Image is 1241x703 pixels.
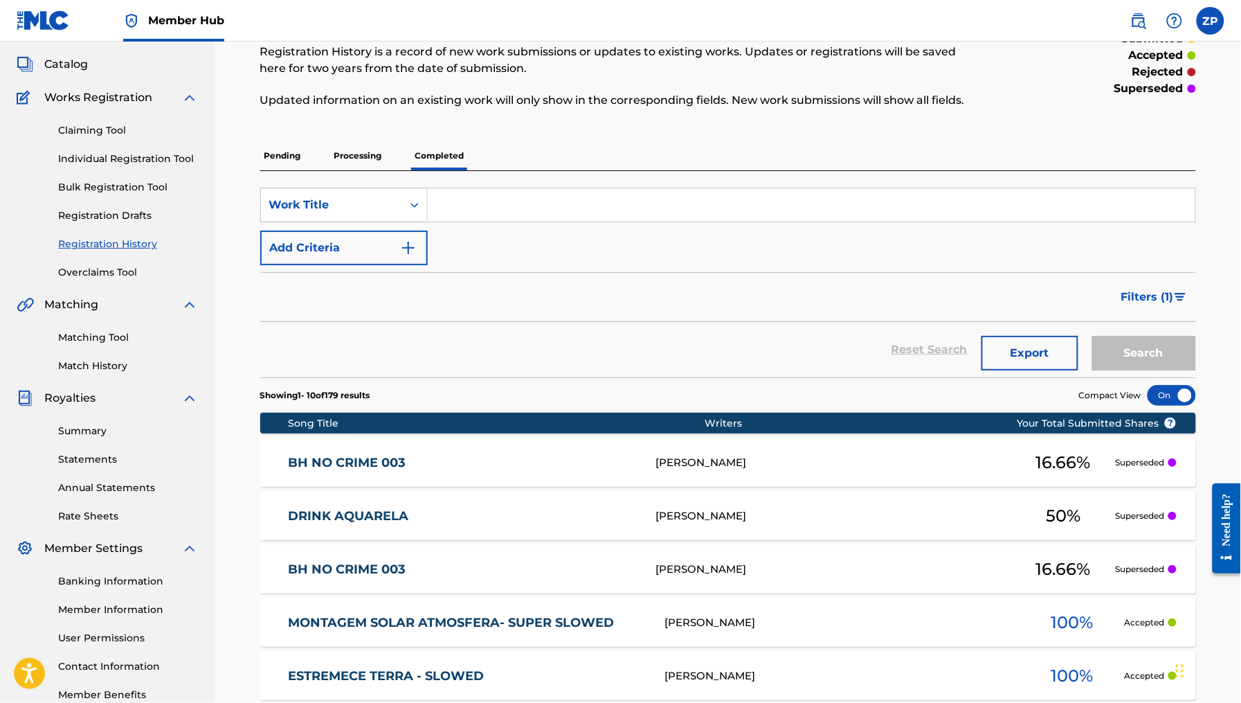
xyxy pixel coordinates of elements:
span: 50 % [1046,504,1080,528]
a: CatalogCatalog [17,56,88,73]
p: Accepted [1124,616,1164,629]
span: Member Settings [44,540,143,557]
div: Arrastar [1176,650,1184,692]
div: Help [1161,7,1188,35]
div: Song Title [288,416,705,431]
a: User Permissions [58,631,198,646]
span: Works Registration [44,89,152,106]
span: 16.66 % [1036,557,1091,582]
button: Filters (1) [1113,280,1196,314]
a: DRINK AQUARELA [288,508,637,524]
span: 100 % [1051,610,1094,635]
p: Completed [411,141,469,170]
div: Writers [705,416,1061,431]
img: expand [181,540,198,557]
span: Compact View [1079,389,1141,402]
p: Accepted [1124,670,1164,682]
p: Showing 1 - 10 of 179 results [260,389,370,402]
div: Widget de chat [1172,637,1241,703]
iframe: Chat Widget [1172,637,1241,703]
div: User Menu [1197,7,1224,35]
span: ? [1165,418,1176,429]
a: Registration Drafts [58,208,198,223]
a: Contact Information [58,659,198,674]
span: Member Hub [148,12,224,28]
iframe: Resource Center [1202,473,1241,585]
div: [PERSON_NAME] [665,615,1021,631]
button: Add Criteria [260,231,428,265]
img: expand [181,296,198,313]
img: expand [181,89,198,106]
img: Top Rightsholder [123,12,140,29]
a: Annual Statements [58,481,198,495]
a: MONTAGEM SOLAR ATMOSFERA- SUPER SLOWED [288,615,646,631]
p: superseded [1114,80,1184,97]
img: Member Settings [17,540,33,557]
img: MLC Logo [17,10,70,30]
img: Royalties [17,390,33,407]
p: Superseded [1115,510,1164,522]
p: Pending [260,141,305,170]
p: rejected [1132,64,1184,80]
a: Bulk Registration Tool [58,180,198,195]
form: Search Form [260,188,1196,377]
img: Works Registration [17,89,35,106]
a: Matching Tool [58,330,198,345]
a: Registration History [58,237,198,251]
a: Overclaims Tool [58,265,198,280]
a: BH NO CRIME 003 [288,455,637,471]
div: [PERSON_NAME] [656,562,1012,578]
a: Banking Information [58,574,198,589]
a: Statements [58,452,198,467]
span: Matching [44,296,98,313]
a: BH NO CRIME 003 [288,562,637,578]
div: [PERSON_NAME] [656,455,1012,471]
p: accepted [1129,47,1184,64]
a: Rate Sheets [58,509,198,524]
p: Superseded [1115,563,1164,576]
span: Catalog [44,56,88,73]
a: Claiming Tool [58,123,198,138]
div: Work Title [269,197,394,213]
button: Export [981,336,1078,371]
a: ESTREMECE TERRA - SLOWED [288,668,646,684]
img: filter [1175,293,1186,301]
img: help [1166,12,1183,29]
a: Member Information [58,603,198,617]
a: Match History [58,359,198,373]
span: Filters ( 1 ) [1121,289,1174,305]
p: Processing [330,141,386,170]
a: Public Search [1125,7,1152,35]
img: expand [181,390,198,407]
img: 9d2ae6d4665cec9f34b9.svg [400,240,417,256]
a: Summary [58,424,198,438]
span: 100 % [1051,664,1094,688]
a: Individual Registration Tool [58,152,198,166]
p: Registration History is a record of new work submissions or updates to existing works. Updates or... [260,44,981,77]
img: Catalog [17,56,33,73]
img: Matching [17,296,34,313]
p: Superseded [1115,456,1164,469]
span: Your Total Submitted Shares [1017,416,1177,431]
span: Royalties [44,390,96,407]
a: Member Benefits [58,688,198,702]
p: Updated information on an existing work will only show in the corresponding fields. New work subm... [260,92,981,109]
span: 16.66 % [1036,450,1091,475]
div: [PERSON_NAME] [665,668,1021,684]
img: search [1130,12,1147,29]
div: [PERSON_NAME] [656,508,1012,524]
